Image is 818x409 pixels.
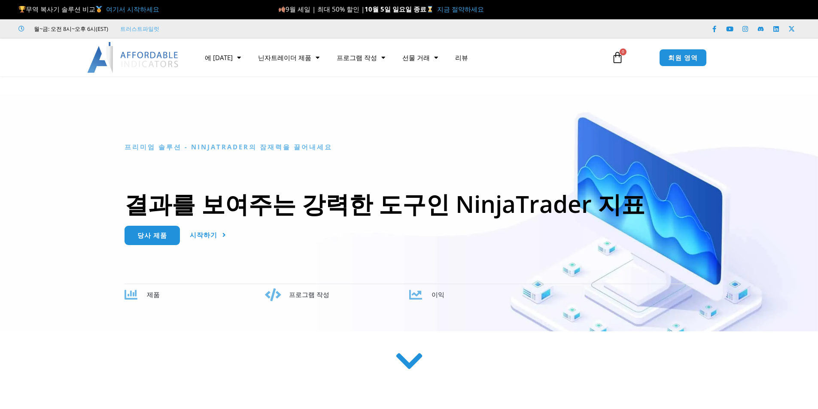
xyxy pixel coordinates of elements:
font: 프리미엄 솔루션 - NinjaTrader의 잠재력을 끌어내세요 [125,142,332,151]
font: 닌자트레이더 제품 [258,53,311,62]
img: ⌛ [427,6,433,12]
a: 여기서 시작하세요 [106,5,159,13]
font: 리뷰 [455,53,468,62]
font: 시작하기 [190,230,217,239]
a: 당사 제품 [125,226,180,245]
img: 🏆 [19,6,25,12]
font: 제품 [147,290,160,299]
a: 선물 거래 [394,48,447,67]
font: 0 [622,48,624,55]
font: 회원 영역 [668,53,698,62]
a: 닌자트레이더 제품 [249,48,328,67]
font: 선물 거래 [402,53,430,62]
img: 🍂 [279,6,285,12]
font: 무역 복사기 솔루션 비교 [26,5,106,13]
a: 프로그램 작성 [328,48,394,67]
font: 이익 [432,290,444,299]
font: 프로그램 작성 [289,290,329,299]
font: 10월 5일 일요일 종료 [365,5,435,13]
nav: 메뉴 [196,48,602,67]
a: 리뷰 [447,48,477,67]
font: 월~금: 오전 8시~오후 6시(EST) [34,25,108,33]
font: 인 NinjaTrader 지표 [426,188,645,220]
img: 🥇 [96,6,102,12]
font: 당사 제품 [137,231,167,239]
a: 시작하기 [190,226,226,245]
font: 결과를 보여주는 강력한 도구 [125,188,426,220]
font: 프로그램 작성 [337,53,377,62]
a: 지금 절약하세요 [437,5,484,13]
a: 0 [599,45,636,70]
a: 에 [DATE] [196,48,249,67]
font: 9월 세일 | 최대 50% 할인 | [278,5,365,13]
a: 회원 영역 [659,49,707,67]
font: 트러스트파일럿 [120,25,159,33]
img: LogoAI | 저렴한 지표 – NinjaTrader [87,42,179,73]
font: 에 [DATE] [205,53,233,62]
a: 트러스트파일럿 [120,24,159,34]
